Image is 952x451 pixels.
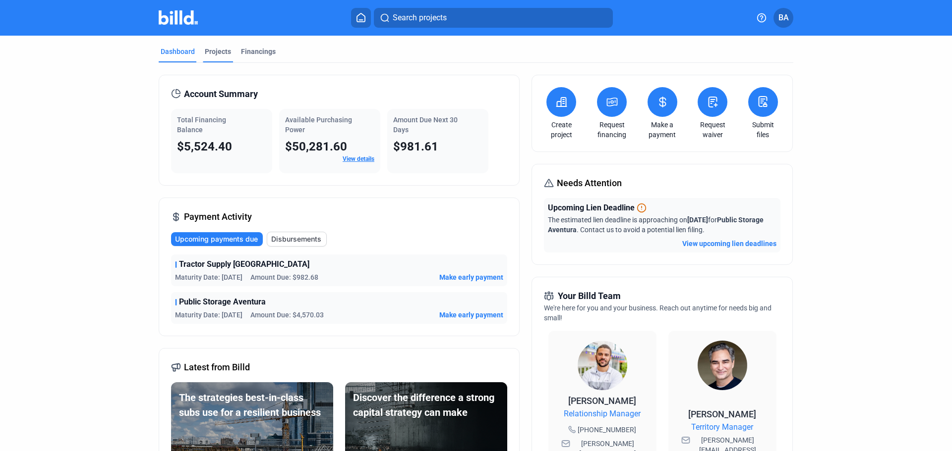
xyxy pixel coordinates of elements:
[175,310,242,320] span: Maturity Date: [DATE]
[271,234,321,244] span: Disbursements
[179,258,309,270] span: Tractor Supply [GEOGRAPHIC_DATA]
[241,47,276,56] div: Financings
[184,210,252,224] span: Payment Activity
[439,310,503,320] button: Make early payment
[374,8,613,28] button: Search projects
[557,176,622,190] span: Needs Attention
[250,310,324,320] span: Amount Due: $4,570.03
[159,10,198,25] img: Billd Company Logo
[205,47,231,56] div: Projects
[393,12,447,24] span: Search projects
[393,116,458,134] span: Amount Due Next 30 Days
[175,234,258,244] span: Upcoming payments due
[179,296,266,308] span: Public Storage Aventura
[687,216,708,224] span: [DATE]
[439,272,503,282] button: Make early payment
[285,116,352,134] span: Available Purchasing Power
[175,272,242,282] span: Maturity Date: [DATE]
[184,360,250,374] span: Latest from Billd
[682,239,776,249] button: View upcoming lien deadlines
[177,140,232,153] span: $5,524.40
[564,408,641,420] span: Relationship Manager
[568,396,636,406] span: [PERSON_NAME]
[544,304,772,322] span: We're here for you and your business. Reach out anytime for needs big and small!
[558,289,621,303] span: Your Billd Team
[161,47,195,56] div: Dashboard
[778,12,789,24] span: BA
[353,390,499,420] div: Discover the difference a strong capital strategy can make
[548,216,764,234] span: The estimated lien deadline is approaching on for . Contact us to avoid a potential lien filing.
[698,341,747,390] img: Territory Manager
[695,120,730,140] a: Request waiver
[688,409,756,419] span: [PERSON_NAME]
[184,87,258,101] span: Account Summary
[595,120,629,140] a: Request financing
[171,232,263,246] button: Upcoming payments due
[691,421,753,433] span: Territory Manager
[548,202,635,214] span: Upcoming Lien Deadline
[578,425,636,435] span: [PHONE_NUMBER]
[578,341,627,390] img: Relationship Manager
[746,120,780,140] a: Submit files
[343,155,374,162] a: View details
[177,116,226,134] span: Total Financing Balance
[645,120,680,140] a: Make a payment
[393,140,438,153] span: $981.61
[544,120,579,140] a: Create project
[267,232,327,247] button: Disbursements
[250,272,318,282] span: Amount Due: $982.68
[773,8,793,28] button: BA
[179,390,325,420] div: The strategies best-in-class subs use for a resilient business
[285,140,347,153] span: $50,281.60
